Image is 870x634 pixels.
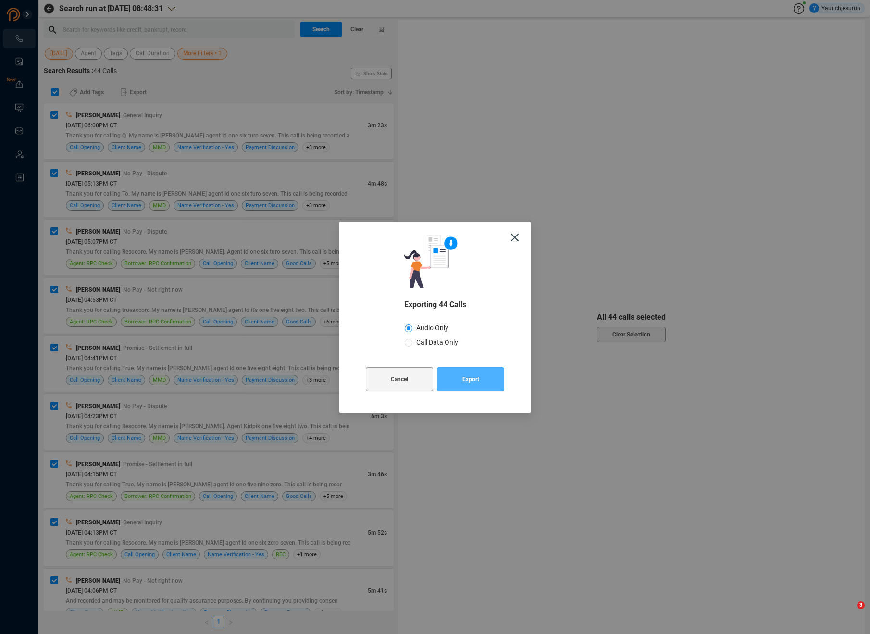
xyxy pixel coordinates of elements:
[391,367,408,391] span: Cancel
[412,338,462,346] span: Call Data Only
[437,367,504,391] button: Export
[499,222,531,253] button: Close
[837,601,860,624] iframe: Intercom live chat
[412,324,452,332] span: Audio Only
[462,367,479,391] span: Export
[857,601,865,609] span: 3
[366,367,433,391] button: Cancel
[404,298,466,311] span: Exporting 44 Calls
